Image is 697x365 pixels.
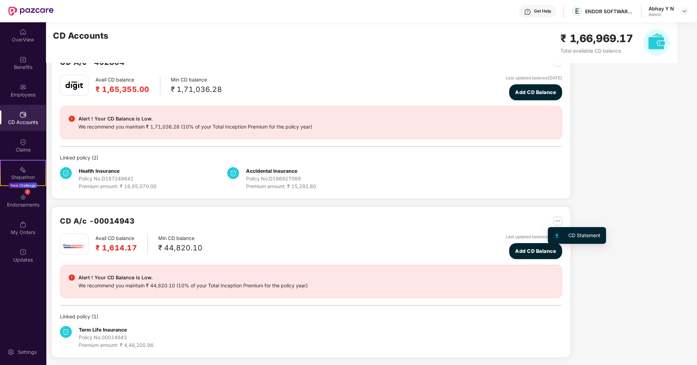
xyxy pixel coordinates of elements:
[78,115,312,123] div: Alert ! Your CD Balance is Low.
[95,76,160,95] div: Avail CD balance
[560,48,621,54] span: Total available CD balance
[509,84,562,100] button: Add CD Balance
[585,8,634,15] div: ENDOR SOFTWARE PRIVATE LIMITED
[69,116,75,122] img: svg+xml;base64,PHN2ZyBpZD0iRGFuZ2VyX2FsZXJ0IiBkYXRhLW5hbWU9IkRhbmdlciBhbGVydCIgeG1sbnM9Imh0dHA6Ly...
[524,8,531,15] img: svg+xml;base64,PHN2ZyBpZD0iSGVscC0zMngzMiIgeG1sbnM9Imh0dHA6Ly93d3cudzMub3JnLzIwMDAvc3ZnIiB3aWR0aD...
[575,7,579,15] span: E
[171,84,222,95] div: ₹ 1,71,036.28
[682,8,687,14] img: svg+xml;base64,PHN2ZyBpZD0iRHJvcGRvd24tMzJ4MzIiIHhtbG5zPSJodHRwOi8vd3d3LnczLm9yZy8yMDAwL3N2ZyIgd2...
[20,194,26,201] img: svg+xml;base64,PHN2ZyBpZD0iRW5kb3JzZW1lbnRzIiB4bWxucz0iaHR0cDovL3d3dy53My5vcmcvMjAwMC9zdmciIHdpZH...
[246,168,297,174] b: Accidental Insurance
[246,182,316,190] div: Premium amount: ₹ 15,292.80
[62,234,86,258] img: iciciprud.png
[60,326,72,338] img: svg+xml;base64,PHN2ZyB4bWxucz0iaHR0cDovL3d3dy53My5vcmcvMjAwMC9zdmciIHdpZHRoPSIzNCIgaGVpZ2h0PSIzNC...
[20,166,26,173] img: svg+xml;base64,PHN2ZyB4bWxucz0iaHR0cDovL3d3dy53My5vcmcvMjAwMC9zdmciIHdpZHRoPSIyMSIgaGVpZ2h0PSIyMC...
[20,56,26,63] img: svg+xml;base64,PHN2ZyBpZD0iQmVuZWZpdHMiIHhtbG5zPSJodHRwOi8vd3d3LnczLm9yZy8yMDAwL3N2ZyIgd2lkdGg9Ij...
[95,84,150,95] h2: ₹ 1,65,355.00
[53,29,109,42] h2: CD Accounts
[79,327,127,333] b: Term Life Insurance
[515,88,556,96] span: Add CD Balance
[20,84,26,91] img: svg+xml;base64,PHN2ZyBpZD0iRW1wbG95ZWVzIiB4bWxucz0iaHR0cDovL3d3dy53My5vcmcvMjAwMC9zdmciIHdpZHRoPS...
[643,29,670,56] img: svg+xml;base64,PHN2ZyB4bWxucz0iaHR0cDovL3d3dy53My5vcmcvMjAwMC9zdmciIHhtbG5zOnhsaW5rPSJodHRwOi8vd3...
[7,349,14,356] img: svg+xml;base64,PHN2ZyBpZD0iU2V0dGluZy0yMHgyMCIgeG1sbnM9Imh0dHA6Ly93d3cudzMub3JnLzIwMDAvc3ZnIiB3aW...
[79,168,120,174] b: Health Insurance
[66,81,83,90] img: godigit.png
[560,30,633,47] h2: ₹ 1,66,969.17
[649,5,674,12] div: Abhay Y N
[246,175,316,182] div: Policy No. D186927069
[158,234,202,254] div: Min CD balance
[60,167,72,179] img: svg+xml;base64,PHN2ZyB4bWxucz0iaHR0cDovL3d3dy53My5vcmcvMjAwMC9zdmciIHdpZHRoPSIzNCIgaGVpZ2h0PSIzNC...
[158,242,202,254] div: ₹ 44,820.10
[568,232,600,239] div: CD Statement
[555,234,559,238] img: svg+xml;base64,PHN2ZyB4bWxucz0iaHR0cDovL3d3dy53My5vcmcvMjAwMC9zdmciIHhtbG5zOnhsaW5rPSJodHRwOi8vd3...
[79,182,156,190] div: Premium amount: ₹ 16,95,070.00
[506,75,562,81] div: Last updated balance [DATE]
[79,175,156,182] div: Policy No. D187249641
[8,182,38,188] div: New Challenge
[20,221,26,228] img: svg+xml;base64,PHN2ZyBpZD0iTXlfT3JkZXJzIiBkYXRhLW5hbWU9Ik15IE9yZGVycyIgeG1sbnM9Imh0dHA6Ly93d3cudz...
[227,167,239,179] img: svg+xml;base64,PHN2ZyB4bWxucz0iaHR0cDovL3d3dy53My5vcmcvMjAwMC9zdmciIHdpZHRoPSIzNCIgaGVpZ2h0PSIzNC...
[78,273,308,282] div: Alert ! Your CD Balance is Low.
[60,215,135,227] h2: CD A/c - 00014943
[553,217,562,225] img: svg+xml;base64,PHN2ZyB4bWxucz0iaHR0cDovL3d3dy53My5vcmcvMjAwMC9zdmciIHdpZHRoPSIyNSIgaGVpZ2h0PSIyNS...
[20,139,26,146] img: svg+xml;base64,PHN2ZyBpZD0iQ2xhaW0iIHhtbG5zPSJodHRwOi8vd3d3LnczLm9yZy8yMDAwL3N2ZyIgd2lkdGg9IjIwIi...
[16,349,39,356] div: Settings
[60,154,562,162] div: Linked policy ( 2 )
[95,234,148,254] div: Avail CD balance
[649,12,674,17] div: Admin
[509,243,562,259] button: Add CD Balance
[515,247,556,255] span: Add CD Balance
[60,313,562,320] div: Linked policy ( 1 )
[69,274,75,281] img: svg+xml;base64,PHN2ZyBpZD0iRGFuZ2VyX2FsZXJ0IiBkYXRhLW5hbWU9IkRhbmdlciBhbGVydCIgeG1sbnM9Imh0dHA6Ly...
[506,234,562,240] div: Last updated balance [DATE]
[25,189,30,195] div: 7
[78,123,312,131] div: We recommend you maintain ₹ 1,71,036.28 (10% of your Total Inception Premium for the policy year)
[78,282,308,289] div: We recommend you maintain ₹ 44,820.10 (10% of your Total Inception Premium for the policy year)
[8,7,54,16] img: New Pazcare Logo
[20,111,26,118] img: svg+xml;base64,PHN2ZyBpZD0iQ0RfQWNjb3VudHMiIGRhdGEtbmFtZT0iQ0QgQWNjb3VudHMiIHhtbG5zPSJodHRwOi8vd3...
[20,249,26,256] img: svg+xml;base64,PHN2ZyBpZD0iVXBkYXRlZCIgeG1sbnM9Imh0dHA6Ly93d3cudzMub3JnLzIwMDAvc3ZnIiB3aWR0aD0iMj...
[20,29,26,36] img: svg+xml;base64,PHN2ZyBpZD0iSG9tZSIgeG1sbnM9Imh0dHA6Ly93d3cudzMub3JnLzIwMDAvc3ZnIiB3aWR0aD0iMjAiIG...
[1,174,45,181] div: Stepathon
[79,341,153,349] div: Premium amount: ₹ 4,48,200.96
[534,8,551,14] div: Get Help
[95,242,137,254] h2: ₹ 1,614.17
[171,76,222,95] div: Min CD balance
[79,334,153,341] div: Policy No. 00014943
